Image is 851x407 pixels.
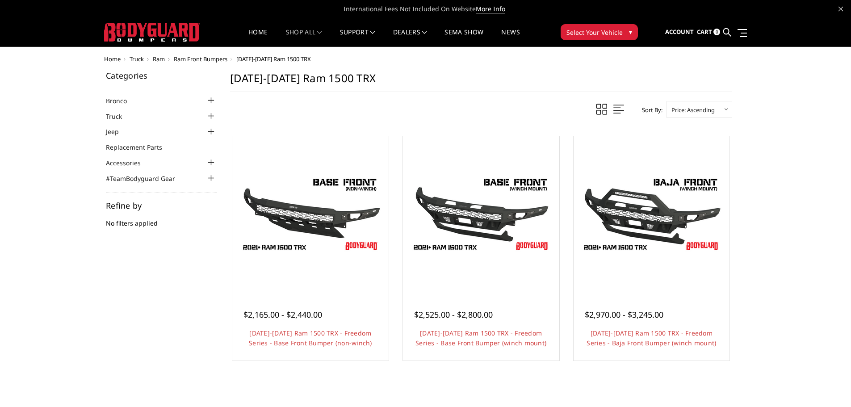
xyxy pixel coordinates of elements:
[104,55,121,63] a: Home
[106,201,217,237] div: No filters applied
[230,71,732,92] h1: [DATE]-[DATE] Ram 1500 TRX
[697,20,720,44] a: Cart 0
[576,138,728,290] a: 2021-2024 Ram 1500 TRX - Freedom Series - Baja Front Bumper (winch mount) 2021-2024 Ram 1500 TRX ...
[106,71,217,80] h5: Categories
[286,29,322,46] a: shop all
[665,20,694,44] a: Account
[561,24,638,40] button: Select Your Vehicle
[629,27,632,37] span: ▾
[235,138,386,290] a: 2021-2024 Ram 1500 TRX - Freedom Series - Base Front Bumper (non-winch) 2021-2024 Ram 1500 TRX - ...
[106,143,173,152] a: Replacement Parts
[476,4,505,13] a: More Info
[249,329,372,347] a: [DATE]-[DATE] Ram 1500 TRX - Freedom Series - Base Front Bumper (non-winch)
[585,309,663,320] span: $2,970.00 - $3,245.00
[104,23,200,42] img: BODYGUARD BUMPERS
[414,309,493,320] span: $2,525.00 - $2,800.00
[444,29,483,46] a: SEMA Show
[587,329,716,347] a: [DATE]-[DATE] Ram 1500 TRX - Freedom Series - Baja Front Bumper (winch mount)
[566,28,623,37] span: Select Your Vehicle
[637,103,662,117] label: Sort By:
[106,174,186,183] a: #TeamBodyguard Gear
[236,55,311,63] span: [DATE]-[DATE] Ram 1500 TRX
[106,201,217,210] h5: Refine by
[243,309,322,320] span: $2,165.00 - $2,440.00
[697,28,712,36] span: Cart
[405,138,557,290] a: 2021-2024 Ram 1500 TRX - Freedom Series - Base Front Bumper (winch mount) 2021-2024 Ram 1500 TRX ...
[665,28,694,36] span: Account
[174,55,227,63] a: Ram Front Bumpers
[239,174,382,255] img: 2021-2024 Ram 1500 TRX - Freedom Series - Base Front Bumper (non-winch)
[130,55,144,63] a: Truck
[153,55,165,63] a: Ram
[248,29,268,46] a: Home
[501,29,520,46] a: News
[415,329,546,347] a: [DATE]-[DATE] Ram 1500 TRX - Freedom Series - Base Front Bumper (winch mount)
[713,29,720,35] span: 0
[340,29,375,46] a: Support
[393,29,427,46] a: Dealers
[106,158,152,168] a: Accessories
[106,127,130,136] a: Jeep
[106,96,138,105] a: Bronco
[106,112,133,121] a: Truck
